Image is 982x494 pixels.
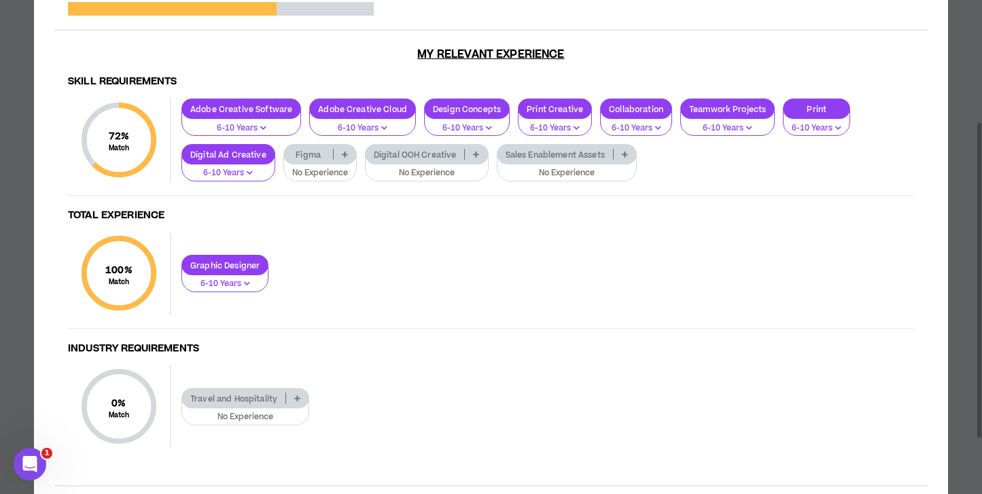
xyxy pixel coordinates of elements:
button: 6-10 Years [424,111,510,137]
small: Match [109,143,130,153]
p: No Experience [190,411,300,423]
button: No Experience [181,400,309,425]
p: Print Creative [519,104,591,114]
p: Adobe Creative Cloud [310,104,415,114]
button: 6-10 Years [783,111,850,137]
p: 6-10 Years [190,278,260,290]
p: Graphic Designer [182,260,268,270]
p: Sales Enablement Assets [497,149,613,160]
span: 0 % [109,396,130,410]
p: Digital Ad Creative [182,149,275,160]
button: No Experience [283,156,357,181]
button: No Experience [497,156,637,181]
small: Match [105,277,133,287]
p: Digital OOH Creative [366,149,465,160]
p: 6-10 Years [689,122,766,135]
h4: Total Experience [68,209,914,222]
button: 6-10 Years [518,111,592,137]
p: Design Concepts [425,104,509,114]
p: 6-10 Years [190,167,266,179]
h3: My Relevant Experience [54,48,928,61]
p: Travel and Hospitality [182,393,285,404]
button: No Experience [365,156,489,181]
p: 6-10 Years [318,122,407,135]
button: 6-10 Years [181,111,301,137]
p: No Experience [506,167,628,179]
button: 6-10 Years [181,156,275,181]
p: Figma [284,149,333,160]
span: 1 [41,448,52,459]
button: 6-10 Years [600,111,672,137]
p: 6-10 Years [792,122,841,135]
p: Print [784,104,849,114]
span: 72 % [109,129,130,143]
button: 6-10 Years [309,111,416,137]
small: Match [109,410,130,420]
h4: Skill Requirements [68,75,914,88]
p: 6-10 Years [609,122,663,135]
button: 6-10 Years [680,111,775,137]
p: No Experience [292,167,348,179]
p: Teamwork Projects [681,104,774,114]
p: 6-10 Years [527,122,583,135]
span: 100 % [105,263,133,277]
p: No Experience [374,167,480,179]
p: Collaboration [601,104,671,114]
p: 6-10 Years [433,122,501,135]
button: 6-10 Years [181,266,268,292]
h4: Industry Requirements [68,342,914,355]
p: Adobe Creative Software [182,104,300,114]
p: 6-10 Years [190,122,292,135]
iframe: Intercom live chat [14,448,46,480]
